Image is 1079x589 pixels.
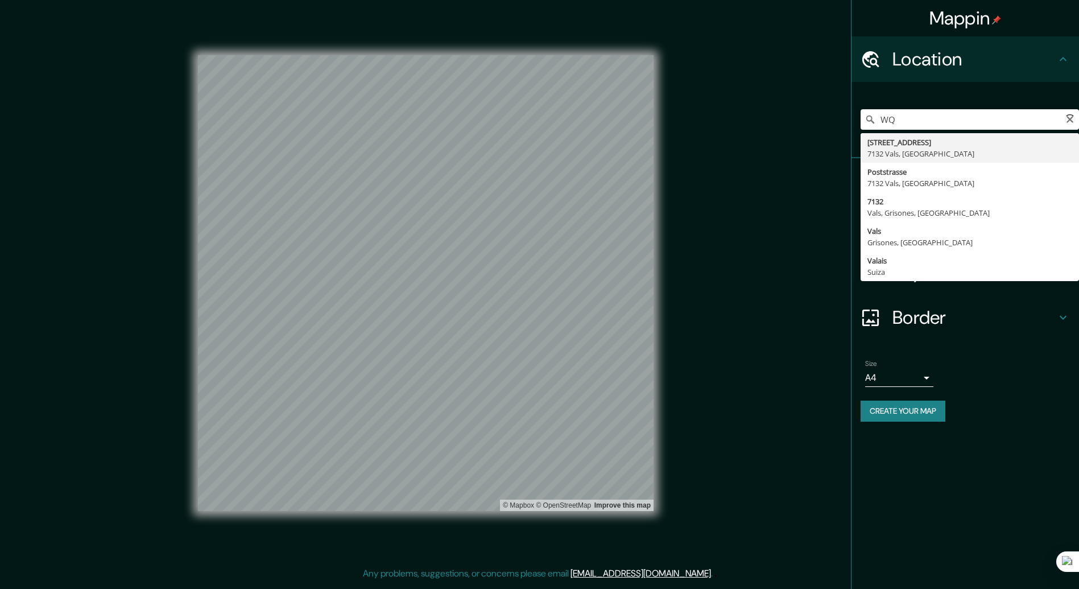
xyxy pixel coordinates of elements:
div: Location [851,36,1079,82]
div: Poststrasse [867,166,1072,178]
div: Valais [867,255,1072,266]
div: 7132 Vals, [GEOGRAPHIC_DATA] [867,178,1072,189]
p: Any problems, suggestions, or concerns please email . [363,567,713,580]
h4: Border [892,306,1056,329]
iframe: Help widget launcher [978,545,1066,576]
div: 7132 Vals, [GEOGRAPHIC_DATA] [867,148,1072,159]
a: OpenStreetMap [536,501,591,509]
div: 7132 [867,196,1072,207]
div: Grisones, [GEOGRAPHIC_DATA] [867,237,1072,248]
div: Style [851,204,1079,249]
h4: Mappin [929,7,1002,30]
input: Pick your city or area [861,109,1079,130]
h4: Layout [892,261,1056,283]
div: Vals, Grisones, [GEOGRAPHIC_DATA] [867,207,1072,219]
div: [STREET_ADDRESS] [867,137,1072,148]
div: . [713,567,714,580]
label: Size [865,359,877,369]
div: Vals [867,225,1072,237]
button: Create your map [861,401,945,422]
img: pin-icon.png [992,15,1001,24]
div: Border [851,295,1079,340]
div: Suiza [867,266,1072,278]
canvas: Map [198,55,654,511]
div: Layout [851,249,1079,295]
a: [EMAIL_ADDRESS][DOMAIN_NAME] [570,567,711,579]
div: Pins [851,158,1079,204]
div: A4 [865,369,933,387]
a: Map feedback [594,501,651,509]
div: . [714,567,717,580]
a: Mapbox [503,501,534,509]
h4: Location [892,48,1056,71]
